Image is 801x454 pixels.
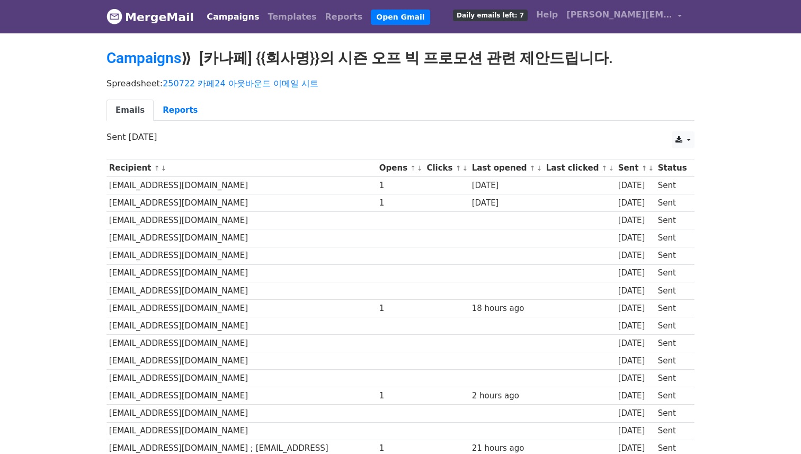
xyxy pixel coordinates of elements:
[106,78,695,89] p: Spreadsheet:
[106,299,377,317] td: [EMAIL_ADDRESS][DOMAIN_NAME]
[655,335,689,352] td: Sent
[618,390,653,402] div: [DATE]
[106,49,695,67] h2: ⟫ [카나페] {{회사명}}의 시즌 오프 빅 프로모션 관련 제안드립니다.
[462,164,468,172] a: ↓
[618,180,653,192] div: [DATE]
[321,6,367,28] a: Reports
[106,212,377,229] td: [EMAIL_ADDRESS][DOMAIN_NAME]
[106,282,377,299] td: [EMAIL_ADDRESS][DOMAIN_NAME]
[379,180,422,192] div: 1
[608,164,614,172] a: ↓
[648,164,654,172] a: ↓
[106,159,377,177] th: Recipient
[106,335,377,352] td: [EMAIL_ADDRESS][DOMAIN_NAME]
[163,78,318,88] a: 250722 카페24 아웃바운드 이메일 시트
[655,177,689,194] td: Sent
[106,370,377,387] td: [EMAIL_ADDRESS][DOMAIN_NAME]
[154,100,207,121] a: Reports
[618,267,653,279] div: [DATE]
[371,10,430,25] a: Open Gmail
[642,164,647,172] a: ↑
[618,232,653,244] div: [DATE]
[655,229,689,247] td: Sent
[106,8,122,24] img: MergeMail logo
[618,320,653,332] div: [DATE]
[472,180,541,192] div: [DATE]
[469,159,544,177] th: Last opened
[618,425,653,437] div: [DATE]
[655,352,689,370] td: Sent
[655,194,689,212] td: Sent
[379,390,422,402] div: 1
[655,317,689,334] td: Sent
[379,197,422,209] div: 1
[618,355,653,367] div: [DATE]
[472,302,541,315] div: 18 hours ago
[106,194,377,212] td: [EMAIL_ADDRESS][DOMAIN_NAME]
[449,4,532,25] a: Daily emails left: 7
[655,422,689,440] td: Sent
[655,299,689,317] td: Sent
[655,370,689,387] td: Sent
[472,390,541,402] div: 2 hours ago
[655,247,689,264] td: Sent
[106,49,181,67] a: Campaigns
[655,387,689,405] td: Sent
[161,164,166,172] a: ↓
[544,159,616,177] th: Last clicked
[106,247,377,264] td: [EMAIL_ADDRESS][DOMAIN_NAME]
[202,6,263,28] a: Campaigns
[655,264,689,282] td: Sent
[566,8,672,21] span: [PERSON_NAME][EMAIL_ADDRESS][DOMAIN_NAME]
[618,372,653,385] div: [DATE]
[106,229,377,247] td: [EMAIL_ADDRESS][DOMAIN_NAME]
[417,164,423,172] a: ↓
[424,159,469,177] th: Clicks
[618,407,653,420] div: [DATE]
[616,159,655,177] th: Sent
[618,250,653,262] div: [DATE]
[154,164,160,172] a: ↑
[106,264,377,282] td: [EMAIL_ADDRESS][DOMAIN_NAME]
[106,387,377,405] td: [EMAIL_ADDRESS][DOMAIN_NAME]
[530,164,536,172] a: ↑
[602,164,608,172] a: ↑
[537,164,542,172] a: ↓
[618,302,653,315] div: [DATE]
[106,405,377,422] td: [EMAIL_ADDRESS][DOMAIN_NAME]
[106,177,377,194] td: [EMAIL_ADDRESS][DOMAIN_NAME]
[453,10,528,21] span: Daily emails left: 7
[472,197,541,209] div: [DATE]
[456,164,461,172] a: ↑
[562,4,686,29] a: [PERSON_NAME][EMAIL_ADDRESS][DOMAIN_NAME]
[618,197,653,209] div: [DATE]
[618,285,653,297] div: [DATE]
[532,4,562,25] a: Help
[263,6,321,28] a: Templates
[106,6,194,28] a: MergeMail
[379,302,422,315] div: 1
[106,131,695,143] p: Sent [DATE]
[655,282,689,299] td: Sent
[618,215,653,227] div: [DATE]
[377,159,424,177] th: Opens
[410,164,416,172] a: ↑
[106,317,377,334] td: [EMAIL_ADDRESS][DOMAIN_NAME]
[618,337,653,350] div: [DATE]
[106,100,154,121] a: Emails
[655,405,689,422] td: Sent
[106,422,377,440] td: [EMAIL_ADDRESS][DOMAIN_NAME]
[106,352,377,370] td: [EMAIL_ADDRESS][DOMAIN_NAME]
[655,159,689,177] th: Status
[655,212,689,229] td: Sent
